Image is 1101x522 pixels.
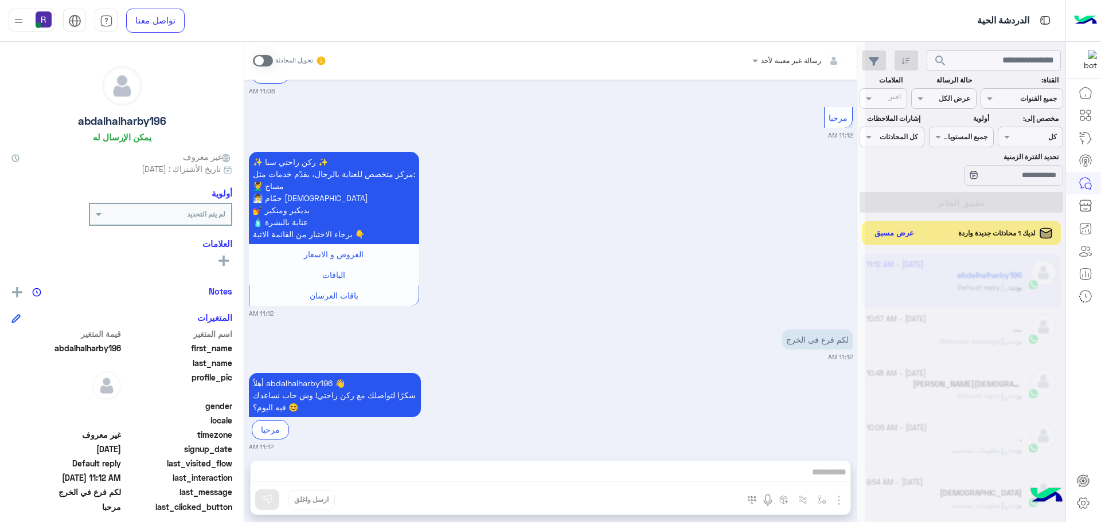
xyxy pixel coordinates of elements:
span: first_name [123,342,233,354]
span: last_interaction [123,472,233,484]
div: loading... [955,164,975,184]
span: الباقات [322,270,345,280]
img: tab [100,14,113,28]
span: signup_date [123,443,233,455]
img: notes [32,288,41,297]
span: تاريخ الأشتراك : [DATE] [142,163,221,175]
small: 11:12 AM [828,131,853,140]
span: 2025-09-29T08:12:14.457Z [11,472,121,484]
small: 11:12 AM [249,442,274,452]
span: timezone [123,429,233,441]
label: العلامات [861,75,903,85]
img: Logo [1074,9,1097,33]
p: 29/9/2025, 11:12 AM [782,329,853,350]
span: null [11,400,121,412]
span: اسم المتغير [123,328,233,340]
button: تطبيق الفلاتر [860,192,1063,213]
small: 11:12 AM [249,309,274,318]
small: 11:12 AM [828,352,853,362]
h6: العلامات [11,238,232,249]
div: مرحبا [252,420,289,439]
button: ارسل واغلق [288,490,335,509]
span: مرحبا [829,113,848,123]
small: 11:08 AM [249,87,275,96]
h6: أولوية [212,188,232,198]
span: locale [123,414,233,426]
img: defaultAdmin.png [92,371,121,400]
span: abdalhalharby196 [11,342,121,354]
div: اختر [889,92,903,105]
span: غير معروف [183,151,232,163]
p: الدردشة الحية [977,13,1029,29]
img: defaultAdmin.png [103,66,142,105]
span: Default reply [11,457,121,469]
span: last_clicked_button [123,501,233,513]
span: لكم فرع في الخرج [11,486,121,498]
h6: Notes [209,286,232,296]
p: 29/9/2025, 11:12 AM [249,152,419,244]
span: غير معروف [11,429,121,441]
a: tab [95,9,118,33]
span: last_message [123,486,233,498]
span: last_name [123,357,233,369]
a: تواصل معنا [126,9,185,33]
h6: يمكن الإرسال له [93,132,151,142]
span: باقات العرسان [310,291,358,300]
span: gender [123,400,233,412]
span: profile_pic [123,371,233,398]
img: hulul-logo.png [1026,476,1067,516]
small: تحويل المحادثة [275,56,313,65]
h5: abdalhalharby196 [78,115,166,128]
span: 2025-06-11T23:32:22.024Z [11,443,121,455]
span: قيمة المتغير [11,328,121,340]
b: لم يتم التحديد [187,210,225,218]
span: رسالة غير معينة لأحد [761,56,821,65]
h6: المتغيرات [197,312,232,323]
span: last_visited_flow [123,457,233,469]
p: 29/9/2025, 11:12 AM [249,373,421,417]
img: userImage [36,11,52,28]
span: العروض و الاسعار [304,249,364,259]
img: profile [11,14,26,28]
label: إشارات الملاحظات [861,113,920,124]
img: tab [1038,13,1052,28]
span: null [11,414,121,426]
span: مرحبا [11,501,121,513]
img: tab [68,14,81,28]
img: add [12,287,22,297]
img: 322853014244696 [1076,50,1097,70]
